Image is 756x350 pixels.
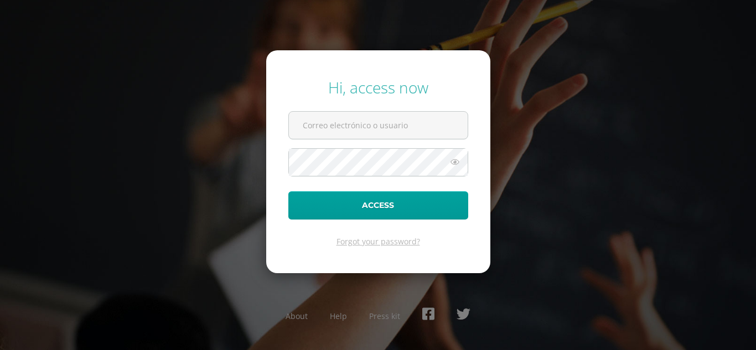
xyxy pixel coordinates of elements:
[289,112,468,139] input: Correo electrónico o usuario
[336,236,420,247] a: Forgot your password?
[369,311,400,321] a: Press kit
[330,311,347,321] a: Help
[288,77,468,98] div: Hi, access now
[286,311,308,321] a: About
[288,191,468,220] button: Access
